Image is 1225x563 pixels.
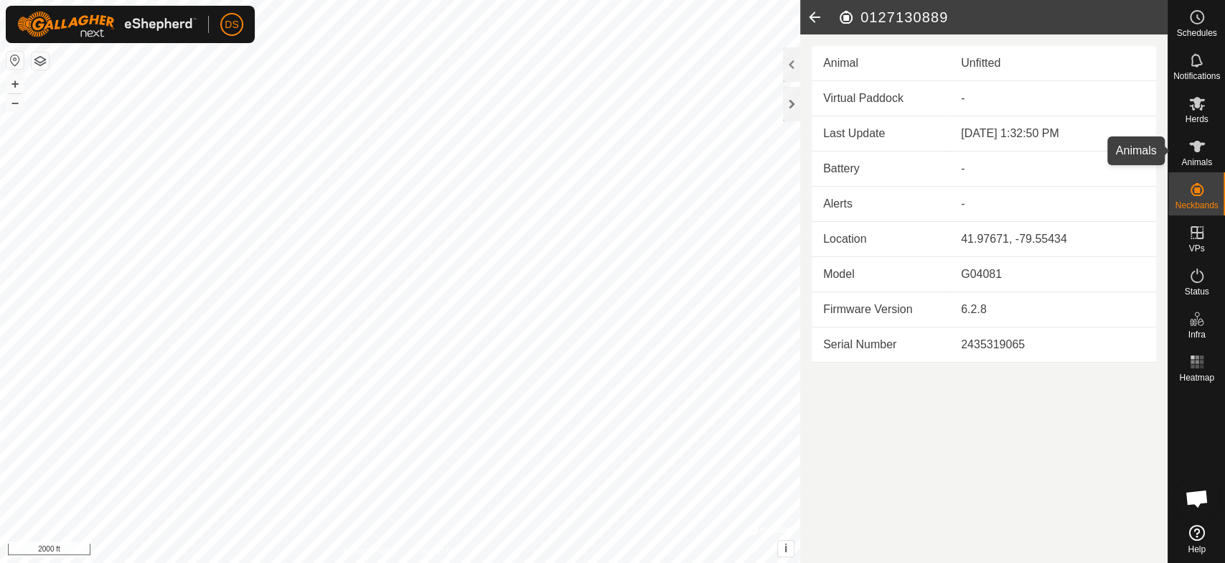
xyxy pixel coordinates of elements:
[784,542,787,554] span: i
[812,46,949,81] td: Animal
[1188,330,1205,339] span: Infra
[343,544,397,557] a: Privacy Policy
[414,544,456,557] a: Contact Us
[1188,545,1206,554] span: Help
[1176,29,1216,37] span: Schedules
[17,11,197,37] img: Gallagher Logo
[837,9,1168,26] h2: 0127130889
[812,152,949,187] td: Battery
[1181,158,1212,167] span: Animals
[1173,72,1220,80] span: Notifications
[1184,287,1208,296] span: Status
[812,116,949,152] td: Last Update
[1168,519,1225,559] a: Help
[6,94,24,111] button: –
[949,187,1156,222] td: -
[32,52,49,70] button: Map Layers
[961,160,1145,177] div: -
[961,92,964,104] app-display-virtual-paddock-transition: -
[225,17,238,32] span: DS
[1175,477,1219,520] a: Open chat
[812,257,949,292] td: Model
[812,327,949,363] td: Serial Number
[812,187,949,222] td: Alerts
[1188,244,1204,253] span: VPs
[812,292,949,327] td: Firmware Version
[1185,115,1208,124] span: Herds
[6,52,24,69] button: Reset Map
[961,336,1145,353] div: 2435319065
[1179,373,1214,382] span: Heatmap
[961,266,1145,283] div: G04081
[812,222,949,257] td: Location
[961,125,1145,142] div: [DATE] 1:32:50 PM
[961,301,1145,318] div: 6.2.8
[1175,201,1218,210] span: Neckbands
[778,541,794,557] button: i
[812,81,949,116] td: Virtual Paddock
[961,55,1145,72] div: Unfitted
[961,231,1145,248] div: 41.97671, -79.55434
[6,75,24,93] button: +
